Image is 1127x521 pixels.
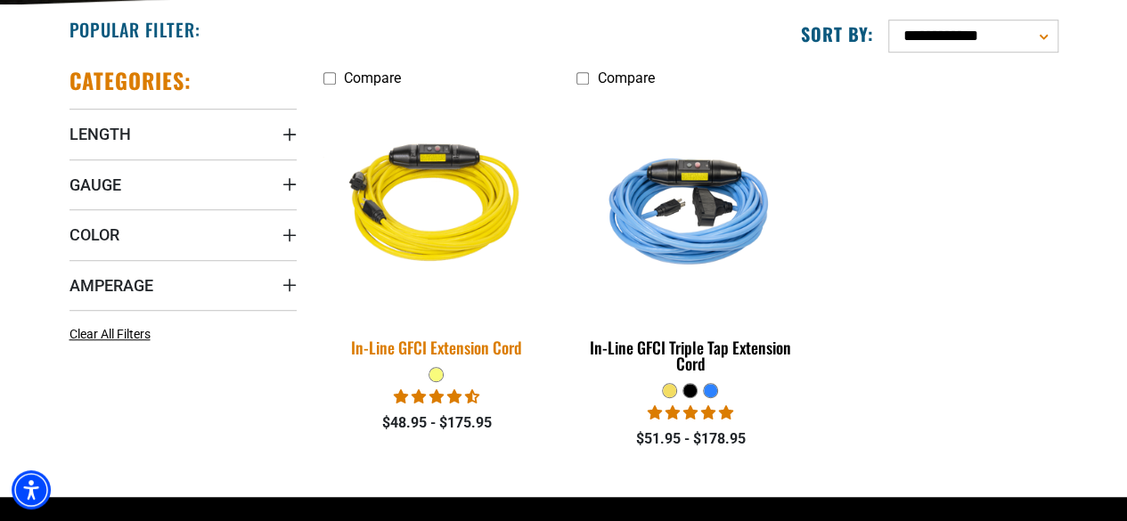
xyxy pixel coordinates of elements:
span: Compare [597,69,654,86]
summary: Amperage [69,260,297,310]
label: Sort by: [801,22,874,45]
a: Light Blue In-Line GFCI Triple Tap Extension Cord [576,95,804,382]
h2: Popular Filter: [69,18,200,41]
div: In-Line GFCI Triple Tap Extension Cord [576,339,804,371]
a: Yellow In-Line GFCI Extension Cord [323,95,551,366]
span: Length [69,124,131,144]
div: In-Line GFCI Extension Cord [323,339,551,355]
img: Light Blue [578,104,803,309]
summary: Color [69,209,297,259]
span: Clear All Filters [69,327,151,341]
span: Amperage [69,275,153,296]
span: 5.00 stars [648,404,733,421]
span: Color [69,224,119,245]
div: $48.95 - $175.95 [323,412,551,434]
span: Gauge [69,175,121,195]
span: 4.62 stars [394,388,479,405]
summary: Length [69,109,297,159]
div: Accessibility Menu [12,470,51,509]
h2: Categories: [69,67,192,94]
span: Compare [344,69,401,86]
a: Clear All Filters [69,325,158,344]
div: $51.95 - $178.95 [576,428,804,450]
img: Yellow [312,93,561,321]
summary: Gauge [69,159,297,209]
